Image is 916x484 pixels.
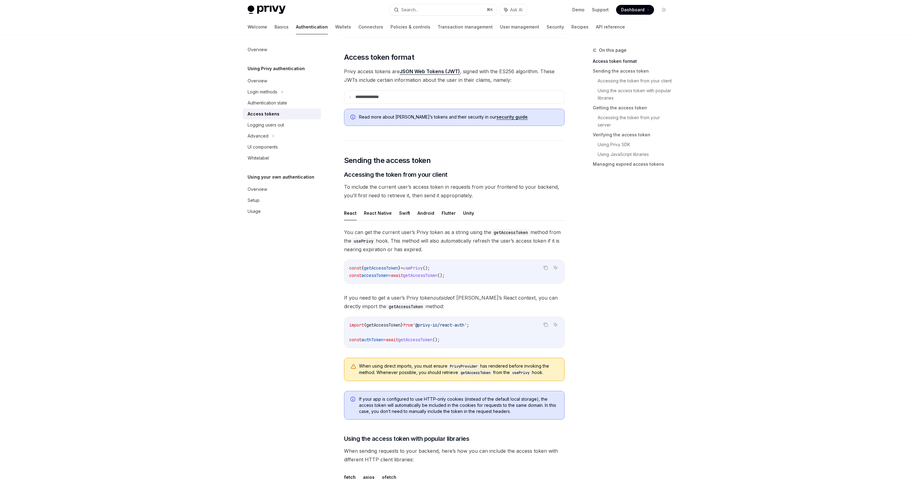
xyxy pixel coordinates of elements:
[275,20,289,34] a: Basics
[335,20,351,34] a: Wallets
[359,114,558,120] span: Read more about [PERSON_NAME]’s tokens and their security in our .
[243,119,321,130] a: Logging users out
[344,293,565,311] span: If you need to get a user’s Privy token of [PERSON_NAME]’s React context, you can directly import...
[350,115,357,121] svg: Info
[349,337,361,342] span: const
[248,143,278,151] div: UI components
[542,264,550,272] button: Copy the contents from the code block
[463,206,474,220] button: Unity
[248,46,267,53] div: Overview
[403,265,423,271] span: usePrivy
[551,321,559,329] button: Ask AI
[248,154,269,162] div: Whitelabel
[598,76,674,86] a: Accessing the token from your client
[596,20,625,34] a: API reference
[593,56,674,66] a: Access token format
[364,265,398,271] span: getAccessToken
[361,337,383,342] span: authToken
[349,322,364,328] span: import
[447,363,480,369] code: PrivyProvider
[399,206,410,220] button: Swift
[437,273,445,278] span: ();
[248,197,260,204] div: Setup
[359,396,558,414] span: If your app is configured to use HTTP-only cookies (instead of the default local storage), the ac...
[248,99,287,107] div: Authentication state
[344,170,447,179] span: Accessing the token from your client
[248,121,284,129] div: Logging users out
[383,337,386,342] span: =
[344,156,431,165] span: Sending the access token
[659,5,669,15] button: Toggle dark mode
[592,7,609,13] a: Support
[359,363,558,376] span: When using direct imports, you must ensure has rendered before invoking the method. Whenever poss...
[401,265,403,271] span: =
[621,7,645,13] span: Dashboard
[344,228,565,254] span: You can get the current user’s Privy token as a string using the method from the hook. This metho...
[248,173,314,181] h5: Using your own authentication
[593,66,674,76] a: Sending the access token
[243,206,321,217] a: Usage
[344,447,565,464] span: When sending requests to your backend, here’s how you can include the access token with different...
[386,337,398,342] span: await
[248,186,267,193] div: Overview
[243,44,321,55] a: Overview
[364,206,392,220] button: React Native
[547,20,564,34] a: Security
[423,265,430,271] span: ();
[403,273,437,278] span: getAccessToken
[243,184,321,195] a: Overview
[248,65,305,72] h5: Using Privy authentication
[364,322,366,328] span: {
[344,206,357,220] button: React
[510,7,522,13] span: Ask AI
[572,7,585,13] a: Demo
[344,183,565,200] span: To include the current user’s access token in requests from your frontend to your backend, you’ll...
[401,6,418,13] div: Search...
[599,47,626,54] span: On this page
[571,20,589,34] a: Recipes
[413,322,467,328] span: '@privy-io/react-auth'
[350,397,357,403] svg: Info
[458,370,493,376] code: getAccessToken
[248,77,267,85] div: Overview
[390,4,497,15] button: Search...⌘K
[491,229,530,236] code: getAccessToken
[433,295,450,301] em: outside
[593,159,674,169] a: Managing expired access tokens
[350,364,357,370] svg: Warning
[487,7,493,12] span: ⌘ K
[296,20,328,34] a: Authentication
[248,6,286,14] img: light logo
[248,88,277,96] div: Login methods
[510,370,532,376] code: usePrivy
[358,20,383,34] a: Connectors
[398,265,401,271] span: }
[248,20,267,34] a: Welcome
[398,337,432,342] span: getAccessToken
[403,322,413,328] span: from
[598,149,674,159] a: Using JavaScript libraries
[344,434,469,443] span: Using the access token with popular libraries
[388,273,391,278] span: =
[243,108,321,119] a: Access tokens
[616,5,654,15] a: Dashboard
[496,114,528,120] a: security guide
[361,273,388,278] span: accessToken
[442,206,456,220] button: Flutter
[593,130,674,140] a: Verifying the access token
[391,273,403,278] span: await
[344,52,414,62] span: Access token format
[386,303,425,310] code: getAccessToken
[243,153,321,164] a: Whitelabel
[243,142,321,153] a: UI components
[542,321,550,329] button: Copy the contents from the code block
[438,20,493,34] a: Transaction management
[551,264,559,272] button: Ask AI
[366,322,401,328] span: getAccessToken
[500,20,539,34] a: User management
[467,322,469,328] span: ;
[243,97,321,108] a: Authentication state
[401,322,403,328] span: }
[593,103,674,113] a: Getting the access token
[351,238,376,244] code: usePrivy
